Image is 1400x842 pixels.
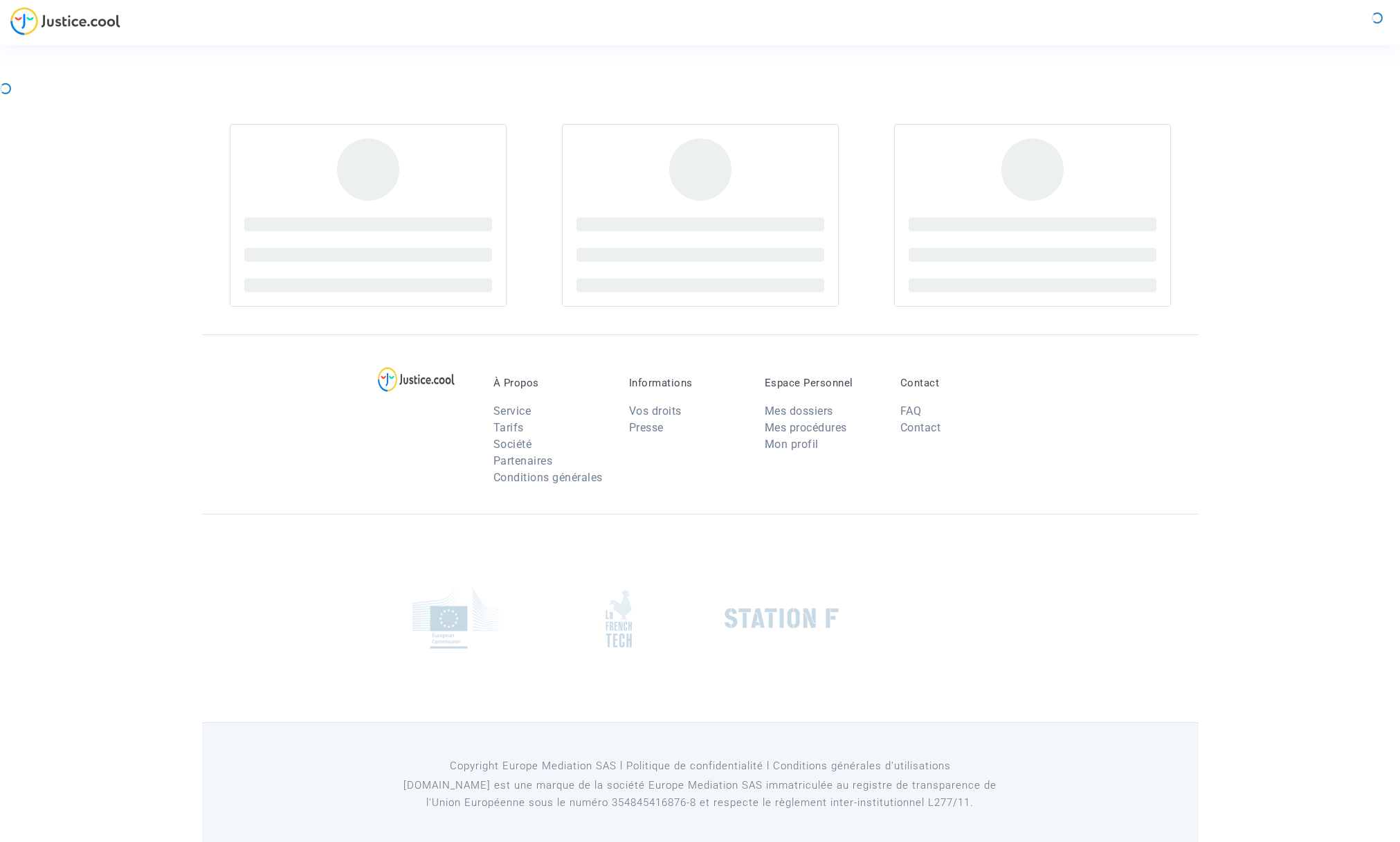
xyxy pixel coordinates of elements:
a: Tarifs [493,421,524,434]
img: europe_commision.png [412,589,499,649]
img: logo-lg.svg [378,367,455,392]
p: À Propos [493,377,608,389]
a: Société [493,438,532,451]
a: Mon profil [765,438,819,451]
a: Vos droits [629,404,682,418]
p: Espace Personnel [765,377,880,389]
img: stationf.png [725,608,839,629]
a: Conditions générales [493,471,603,484]
a: Mes dossiers [765,404,833,418]
img: french_tech.png [606,589,632,648]
img: jc-logo.svg [10,7,120,35]
p: Contact [900,377,1015,389]
p: [DOMAIN_NAME] est une marque de la société Europe Mediation SAS immatriculée au registre de tr... [385,777,1015,812]
a: Partenaires [493,454,553,467]
a: Service [493,404,531,418]
a: Presse [629,421,664,434]
a: Mes procédures [765,421,847,434]
a: Contact [900,421,941,434]
p: Copyright Europe Mediation SAS l Politique de confidentialité l Conditions générales d’utilisa... [385,758,1015,775]
a: FAQ [900,404,922,418]
p: Informations [629,377,744,389]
